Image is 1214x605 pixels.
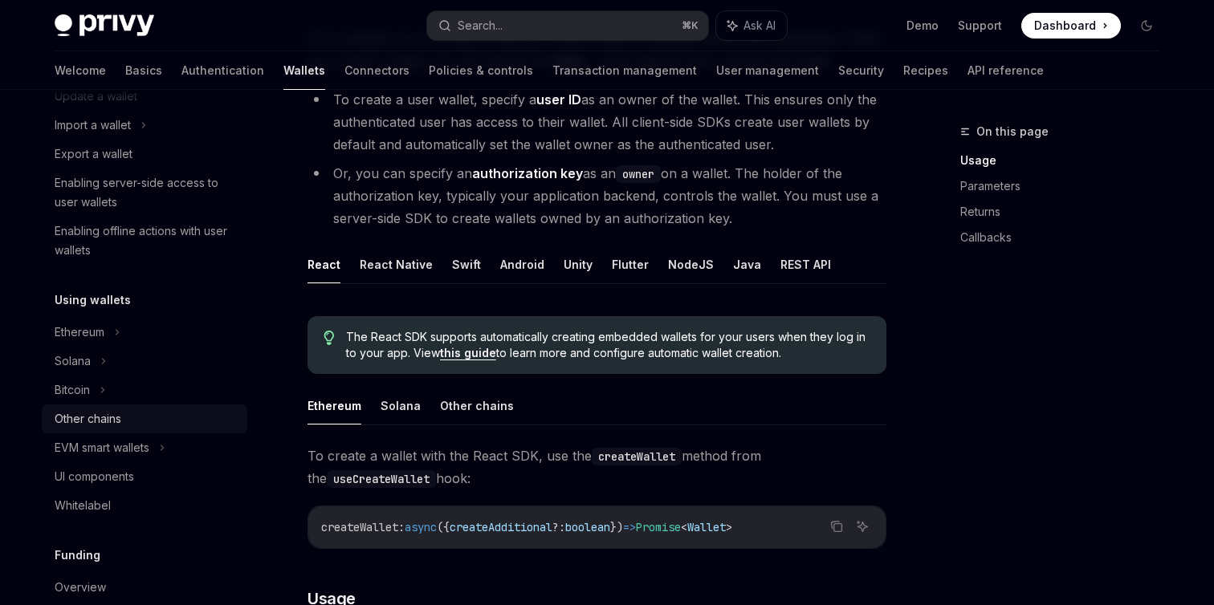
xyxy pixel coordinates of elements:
span: async [405,520,437,534]
span: < [681,520,687,534]
button: React Native [360,246,433,283]
div: Bitcoin [55,380,90,400]
button: NodeJS [668,246,714,283]
code: useCreateWallet [327,470,436,488]
button: Search...⌘K [427,11,708,40]
a: Policies & controls [429,51,533,90]
a: Basics [125,51,162,90]
div: Search... [458,16,503,35]
a: Wallets [283,51,325,90]
div: UI components [55,467,134,486]
a: Dashboard [1021,13,1121,39]
a: Usage [960,148,1172,173]
span: Dashboard [1034,18,1096,34]
button: Ask AI [852,516,873,537]
span: On this page [976,122,1049,141]
a: User management [716,51,819,90]
span: > [726,520,732,534]
span: Ask AI [743,18,776,34]
img: dark logo [55,14,154,37]
a: Support [958,18,1002,34]
button: Other chains [440,387,514,424]
span: ?: [552,520,565,534]
button: Solana [381,387,421,424]
div: Import a wallet [55,116,131,135]
div: EVM smart wallets [55,438,149,457]
span: }) [610,520,623,534]
a: Overview [42,573,247,602]
div: Other chains [55,409,121,428]
button: Toggle dark mode [1134,13,1159,39]
span: Promise [636,520,681,534]
a: UI components [42,462,247,491]
li: Or, you can specify an as an on a wallet. The holder of the authorization key, typically your app... [308,162,886,229]
a: Transaction management [552,51,697,90]
strong: authorization key [472,165,583,181]
button: Ethereum [308,387,361,424]
div: Overview [55,578,106,597]
a: this guide [440,346,496,360]
button: Flutter [612,246,649,283]
a: Other chains [42,404,247,433]
button: Ask AI [716,11,787,40]
span: ({ [437,520,450,534]
code: owner [616,165,661,183]
svg: Tip [324,331,335,345]
span: The React SDK supports automatically creating embedded wallets for your users when they log in to... [346,329,870,361]
span: : [398,520,405,534]
a: Welcome [55,51,106,90]
div: Enabling offline actions with user wallets [55,221,238,260]
a: Callbacks [960,225,1172,250]
a: Recipes [903,51,948,90]
strong: user ID [536,91,581,108]
span: To create a wallet with the React SDK, use the method from the hook: [308,445,886,489]
a: Connectors [344,51,409,90]
div: Ethereum [55,323,104,342]
a: Enabling server-side access to user wallets [42,169,247,217]
span: ⌘ K [682,19,699,32]
h5: Funding [55,546,100,565]
a: Whitelabel [42,491,247,520]
a: API reference [968,51,1044,90]
h5: Using wallets [55,290,131,310]
div: Enabling server-side access to user wallets [55,173,238,212]
button: Android [500,246,544,283]
button: REST API [780,246,831,283]
span: Wallet [687,520,726,534]
a: Authentication [181,51,264,90]
button: Swift [452,246,481,283]
span: boolean [565,520,610,534]
code: createWallet [592,448,682,465]
button: Copy the contents from the code block [826,516,847,537]
a: Enabling offline actions with user wallets [42,217,247,265]
li: To create a user wallet, specify a as an owner of the wallet. This ensures only the authenticated... [308,88,886,156]
div: Whitelabel [55,496,111,515]
a: Security [838,51,884,90]
span: createAdditional [450,520,552,534]
span: createWallet [321,520,398,534]
button: React [308,246,340,283]
a: Demo [906,18,939,34]
button: Java [733,246,761,283]
div: Solana [55,351,91,371]
span: => [623,520,636,534]
a: Returns [960,199,1172,225]
div: Export a wallet [55,144,132,164]
a: Parameters [960,173,1172,199]
a: Export a wallet [42,140,247,169]
button: Unity [564,246,593,283]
